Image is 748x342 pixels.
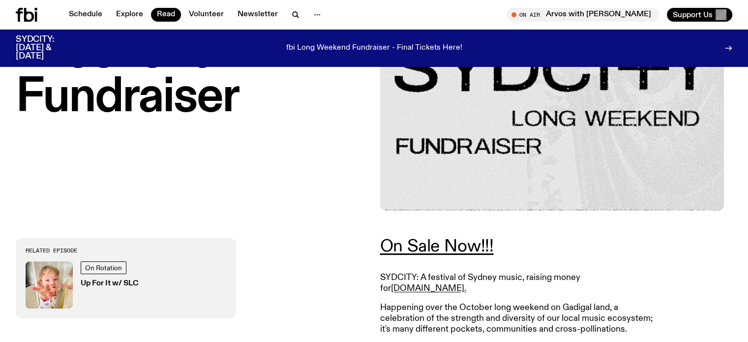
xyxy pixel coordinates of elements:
[380,238,494,255] a: On Sale Now!!!
[26,248,226,253] h3: Related Episode
[673,10,713,19] span: Support Us
[232,8,284,22] a: Newsletter
[667,8,732,22] button: Support Us
[81,280,139,287] h3: Up For It w/ SLC
[26,261,73,309] img: baby slc
[380,303,663,335] p: Happening over the October long weekend on Gadigal land, a celebration of the strength and divers...
[183,8,230,22] a: Volunteer
[286,44,462,53] p: fbi Long Weekend Fundraiser - Final Tickets Here!
[507,8,659,22] button: On AirArvos with [PERSON_NAME]
[26,261,226,309] a: baby slcOn RotationUp For It w/ SLC
[63,8,108,22] a: Schedule
[110,8,149,22] a: Explore
[391,284,466,293] a: [DOMAIN_NAME].
[151,8,181,22] a: Read
[380,273,663,294] p: SYDCITY: A festival of Sydney music, raising money for
[16,35,79,61] h3: SYDCITY: [DATE] & [DATE]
